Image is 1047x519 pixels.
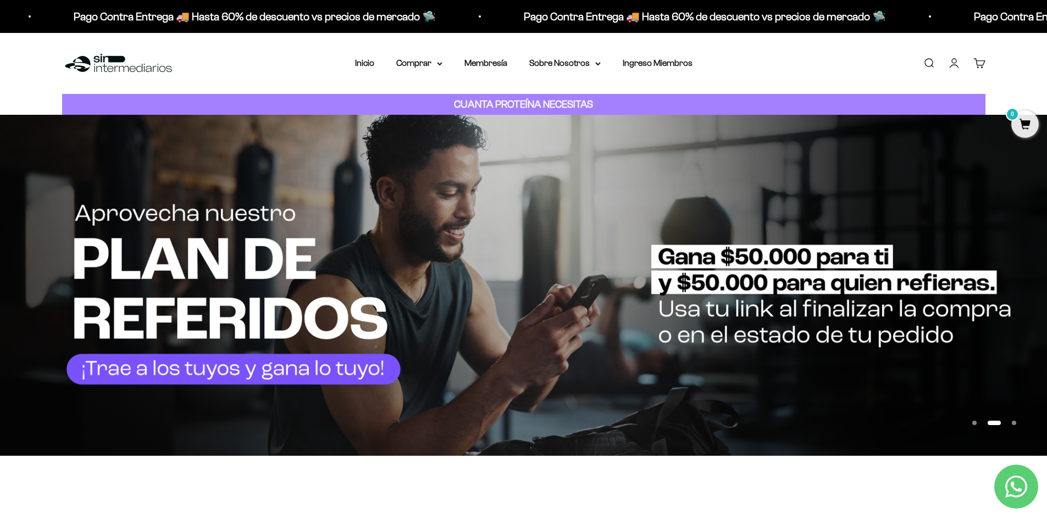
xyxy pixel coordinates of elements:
mark: 0 [1006,108,1019,121]
summary: Comprar [396,56,442,70]
a: Inicio [355,58,374,68]
a: Membresía [464,58,507,68]
p: Pago Contra Entrega 🚚 Hasta 60% de descuento vs precios de mercado 🛸 [517,8,879,25]
a: Ingreso Miembros [623,58,693,68]
p: Pago Contra Entrega 🚚 Hasta 60% de descuento vs precios de mercado 🛸 [67,8,429,25]
summary: Sobre Nosotros [529,56,601,70]
strong: CUANTA PROTEÍNA NECESITAS [454,98,593,110]
a: 0 [1011,119,1039,131]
